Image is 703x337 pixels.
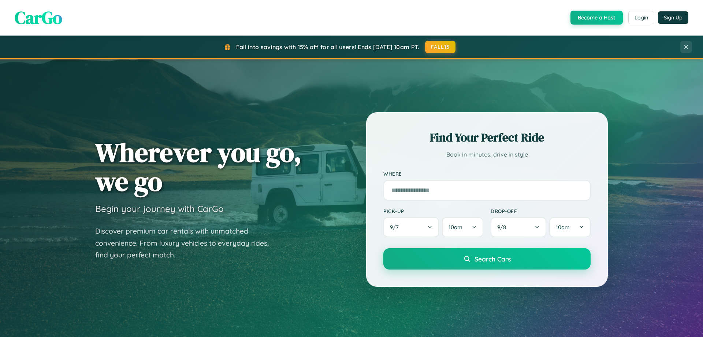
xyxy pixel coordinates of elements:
[449,224,462,231] span: 10am
[497,224,510,231] span: 9 / 8
[442,217,483,237] button: 10am
[383,208,483,214] label: Pick-up
[95,138,302,196] h1: Wherever you go, we go
[556,224,570,231] span: 10am
[475,255,511,263] span: Search Cars
[15,6,62,30] span: CarGo
[570,11,623,25] button: Become a Host
[658,11,688,24] button: Sign Up
[549,217,591,237] button: 10am
[383,217,439,237] button: 9/7
[95,203,224,214] h3: Begin your journey with CarGo
[390,224,402,231] span: 9 / 7
[95,225,278,261] p: Discover premium car rentals with unmatched convenience. From luxury vehicles to everyday rides, ...
[383,129,591,146] h2: Find Your Perfect Ride
[491,208,591,214] label: Drop-off
[628,11,654,24] button: Login
[425,41,456,53] button: FALL15
[383,149,591,160] p: Book in minutes, drive in style
[383,248,591,270] button: Search Cars
[491,217,546,237] button: 9/8
[383,171,591,177] label: Where
[236,43,420,51] span: Fall into savings with 15% off for all users! Ends [DATE] 10am PT.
